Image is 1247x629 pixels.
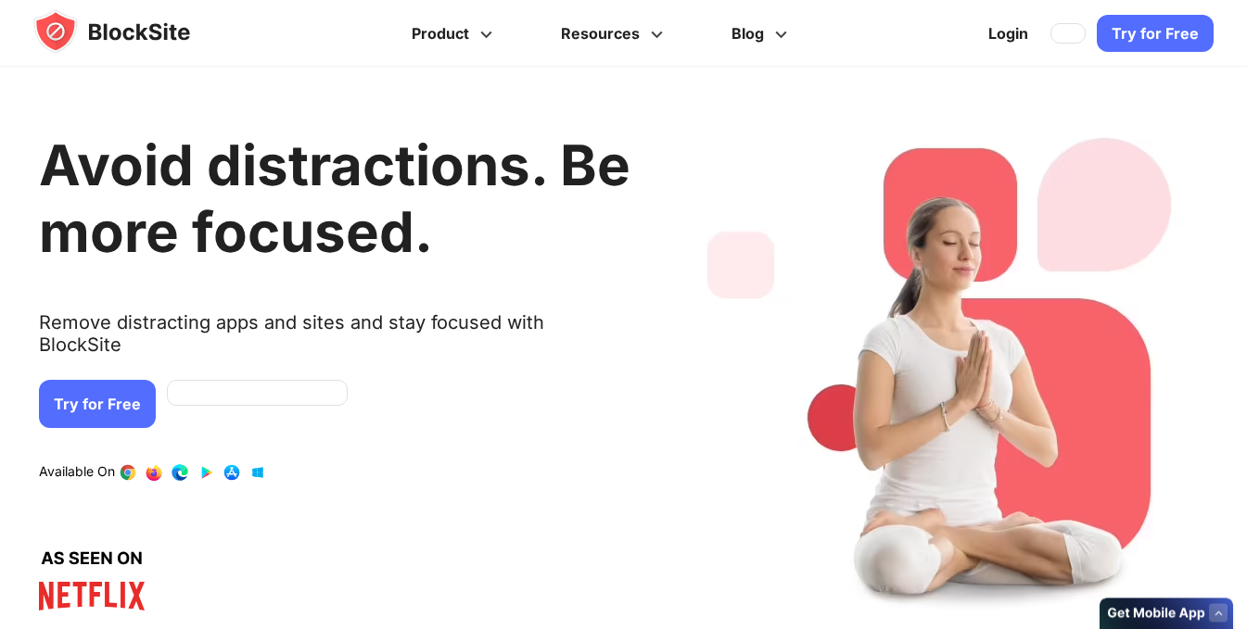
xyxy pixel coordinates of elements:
a: Login [977,11,1039,56]
h1: Avoid distractions. Be more focused. [39,132,630,265]
text: Available On [39,463,115,482]
img: blocksite-icon.5d769676.svg [33,9,226,54]
a: Try for Free [1097,15,1214,52]
text: Remove distracting apps and sites and stay focused with BlockSite [39,311,630,371]
a: Try for Free [39,380,156,428]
